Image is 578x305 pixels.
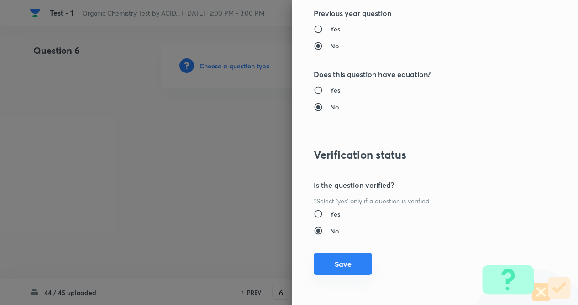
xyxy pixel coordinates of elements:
p: *Select 'yes' only if a question is verified [314,196,525,206]
button: Save [314,253,372,275]
h6: Yes [330,24,340,34]
h5: Does this question have equation? [314,69,525,80]
h6: No [330,226,339,236]
h5: Is the question verified? [314,180,525,191]
h5: Previous year question [314,8,525,19]
h6: No [330,41,339,51]
h3: Verification status [314,148,525,161]
h6: No [330,102,339,112]
h6: Yes [330,85,340,95]
h6: Yes [330,209,340,219]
